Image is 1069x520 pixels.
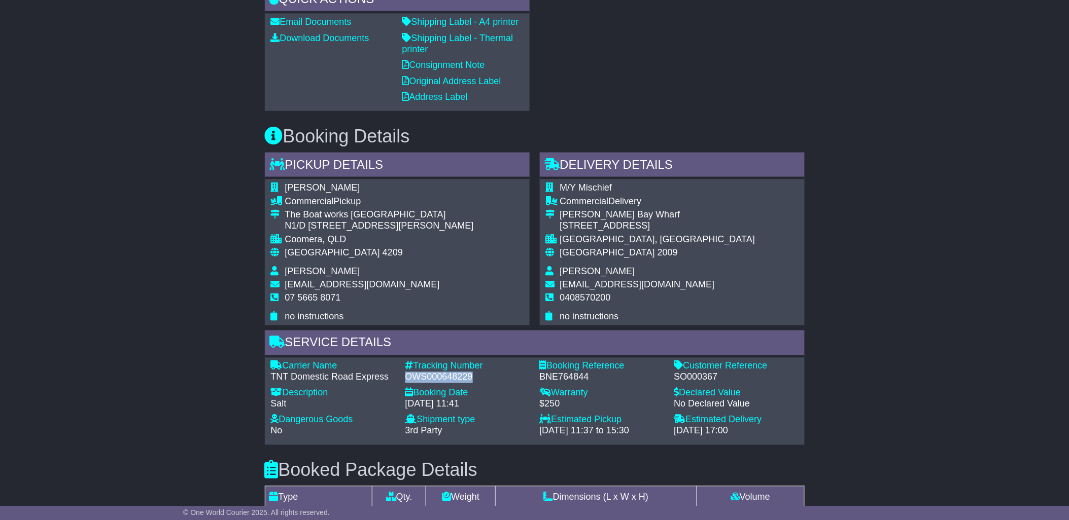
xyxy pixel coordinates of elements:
[271,17,352,27] a: Email Documents
[285,312,344,322] span: no instructions
[285,234,474,245] div: Coomera, QLD
[674,399,799,410] div: No Declared Value
[540,361,664,372] div: Booking Reference
[402,17,519,27] a: Shipping Label - A4 printer
[674,372,799,383] div: SO000367
[405,361,530,372] div: Tracking Number
[271,399,395,410] div: Salt
[560,266,635,276] span: [PERSON_NAME]
[405,388,530,399] div: Booking Date
[540,153,805,180] div: Delivery Details
[674,361,799,372] div: Customer Reference
[402,76,501,86] a: Original Address Label
[285,279,440,289] span: [EMAIL_ADDRESS][DOMAIN_NAME]
[560,293,611,303] span: 0408570200
[383,247,403,257] span: 4209
[540,372,664,383] div: BNE764844
[285,196,474,207] div: Pickup
[271,388,395,399] div: Description
[560,279,715,289] span: [EMAIL_ADDRESS][DOMAIN_NAME]
[265,460,805,480] h3: Booked Package Details
[271,33,369,43] a: Download Documents
[540,388,664,399] div: Warranty
[496,487,697,509] td: Dimensions (L x W x H)
[183,508,330,516] span: © One World Courier 2025. All rights reserved.
[285,266,360,276] span: [PERSON_NAME]
[271,426,283,436] span: No
[271,372,395,383] div: TNT Domestic Road Express
[285,196,334,206] span: Commercial
[405,372,530,383] div: OWS000648229
[405,415,530,426] div: Shipment type
[540,426,664,437] div: [DATE] 11:37 to 15:30
[285,247,380,257] span: [GEOGRAPHIC_DATA]
[560,312,619,322] span: no instructions
[560,182,612,193] span: M/Y Mischief
[402,33,513,54] a: Shipping Label - Thermal printer
[402,60,485,70] a: Consignment Note
[560,220,755,232] div: [STREET_ADDRESS]
[560,234,755,245] div: [GEOGRAPHIC_DATA], [GEOGRAPHIC_DATA]
[265,126,805,146] h3: Booking Details
[285,209,474,220] div: The Boat works [GEOGRAPHIC_DATA]
[405,399,530,410] div: [DATE] 11:41
[402,92,468,102] a: Address Label
[674,426,799,437] div: [DATE] 17:00
[540,415,664,426] div: Estimated Pickup
[674,388,799,399] div: Declared Value
[372,487,426,509] td: Qty.
[560,209,755,220] div: [PERSON_NAME] Bay Wharf
[540,399,664,410] div: $250
[265,153,530,180] div: Pickup Details
[271,415,395,426] div: Dangerous Goods
[285,220,474,232] div: N1/D [STREET_ADDRESS][PERSON_NAME]
[285,182,360,193] span: [PERSON_NAME]
[658,247,678,257] span: 2009
[560,196,755,207] div: Delivery
[271,361,395,372] div: Carrier Name
[674,415,799,426] div: Estimated Delivery
[265,487,372,509] td: Type
[697,487,804,509] td: Volume
[560,196,609,206] span: Commercial
[426,487,496,509] td: Weight
[560,247,655,257] span: [GEOGRAPHIC_DATA]
[285,293,341,303] span: 07 5665 8071
[265,330,805,358] div: Service Details
[405,426,442,436] span: 3rd Party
